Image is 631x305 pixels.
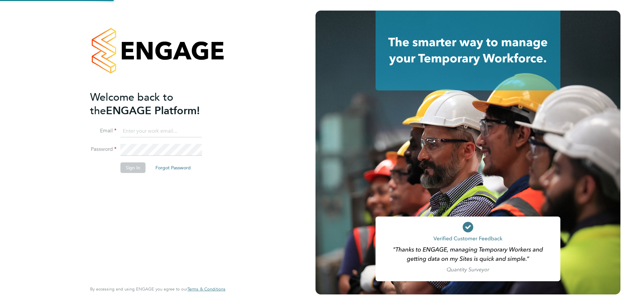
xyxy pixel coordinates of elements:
span: By accessing and using ENGAGE you agree to our [90,286,225,292]
input: Enter your work email... [120,125,202,137]
button: Sign In [120,162,146,173]
span: Welcome back to the [90,91,173,117]
label: Password [90,146,116,153]
label: Email [90,127,116,134]
button: Forgot Password [150,162,196,173]
h2: ENGAGE Platform! [90,90,219,118]
a: Terms & Conditions [187,287,225,292]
